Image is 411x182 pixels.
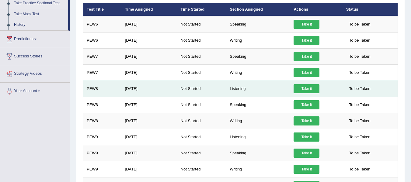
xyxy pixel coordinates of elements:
td: [DATE] [122,16,177,33]
a: Take it [294,20,319,29]
td: Not Started [177,129,227,145]
span: To be Taken [346,20,374,29]
td: [DATE] [122,145,177,161]
a: Take it [294,84,319,93]
td: PEW8 [83,81,122,97]
td: Not Started [177,16,227,33]
span: To be Taken [346,84,374,93]
td: Not Started [177,48,227,64]
td: Not Started [177,32,227,48]
a: Take it [294,165,319,174]
th: Time Started [177,3,227,16]
th: Section Assigned [226,3,290,16]
td: Listening [226,81,290,97]
td: PEW9 [83,161,122,177]
a: Take it [294,68,319,77]
td: PEW8 [83,97,122,113]
span: To be Taken [346,36,374,45]
td: [DATE] [122,129,177,145]
td: PEW6 [83,32,122,48]
a: Your Account [0,83,70,98]
td: Not Started [177,81,227,97]
td: [DATE] [122,32,177,48]
a: Predictions [0,31,70,46]
td: [DATE] [122,161,177,177]
span: To be Taken [346,149,374,158]
td: [DATE] [122,48,177,64]
td: PEW7 [83,64,122,81]
td: Not Started [177,145,227,161]
td: [DATE] [122,113,177,129]
span: To be Taken [346,132,374,142]
th: Time Assigned [122,3,177,16]
td: [DATE] [122,81,177,97]
td: Speaking [226,145,290,161]
a: Take it [294,116,319,125]
td: Speaking [226,48,290,64]
span: To be Taken [346,52,374,61]
td: PEW9 [83,145,122,161]
a: Take it [294,149,319,158]
td: Not Started [177,64,227,81]
td: Not Started [177,161,227,177]
td: [DATE] [122,64,177,81]
span: To be Taken [346,100,374,109]
td: PEW6 [83,16,122,33]
td: Speaking [226,16,290,33]
span: To be Taken [346,116,374,125]
td: Writing [226,113,290,129]
td: Writing [226,32,290,48]
td: Speaking [226,97,290,113]
td: PEW7 [83,48,122,64]
th: Actions [290,3,343,16]
td: Writing [226,64,290,81]
td: [DATE] [122,97,177,113]
td: Writing [226,161,290,177]
a: Take it [294,52,319,61]
th: Test Title [83,3,122,16]
span: To be Taken [346,68,374,77]
td: Not Started [177,97,227,113]
td: Listening [226,129,290,145]
a: Strategy Videos [0,65,70,81]
a: Take Mock Test [11,9,68,20]
a: Take it [294,132,319,142]
a: Success Stories [0,48,70,63]
td: PEW9 [83,129,122,145]
a: History [11,19,68,30]
span: To be Taken [346,165,374,174]
a: Take it [294,100,319,109]
td: PEW8 [83,113,122,129]
a: Take it [294,36,319,45]
th: Status [343,3,398,16]
td: Not Started [177,113,227,129]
